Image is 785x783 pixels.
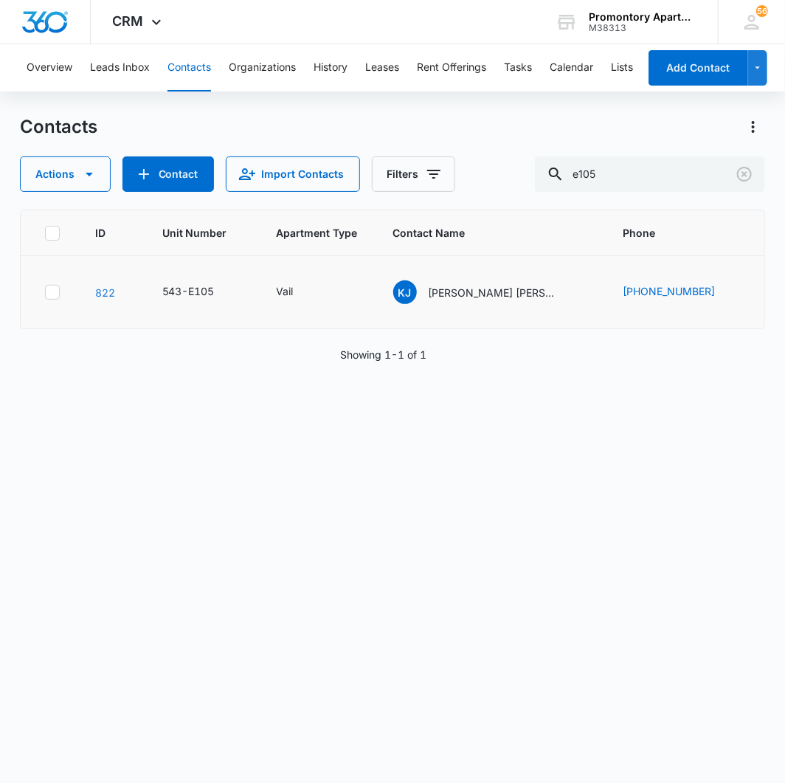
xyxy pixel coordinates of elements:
div: Contact Name - Katia Jimenez Arroya Rodney Matchers - Select to Edit Field [393,280,588,304]
span: Contact Name [393,225,567,241]
p: [PERSON_NAME] [PERSON_NAME] Matchers [429,285,561,300]
input: Search Contacts [535,156,765,192]
button: Leads Inbox [90,44,150,92]
div: Apartment Type - Vail - Select to Edit Field [277,283,320,301]
button: History [314,44,347,92]
button: Overview [27,44,72,92]
div: Phone - (885) 201-0138 - Select to Edit Field [623,283,742,301]
span: CRM [113,13,144,29]
button: Contacts [167,44,211,92]
div: 543-E105 [162,283,215,299]
div: Unit Number - 543-E105 - Select to Edit Field [162,283,241,301]
button: Filters [372,156,455,192]
button: Import Contacts [226,156,360,192]
button: Lists [611,44,633,92]
button: Actions [741,115,765,139]
div: notifications count [756,5,768,17]
span: Apartment Type [277,225,358,241]
button: Add Contact [122,156,214,192]
button: Tasks [504,44,532,92]
span: 56 [756,5,768,17]
span: Phone [623,225,721,241]
span: Unit Number [162,225,241,241]
button: Rent Offerings [417,44,486,92]
button: Calendar [550,44,593,92]
a: [PHONE_NUMBER] [623,283,716,299]
div: account id [589,23,696,33]
button: Add Contact [649,50,748,86]
div: Vail [277,283,294,299]
span: ID [95,225,106,241]
button: Leases [365,44,399,92]
h1: Contacts [20,116,97,138]
a: Navigate to contact details page for Katia Jimenez Arroya Rodney Matchers [95,286,115,299]
div: account name [589,11,696,23]
button: Clear [733,162,756,186]
button: Actions [20,156,111,192]
button: Organizations [229,44,296,92]
p: Showing 1-1 of 1 [340,347,426,362]
span: KJ [393,280,417,304]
